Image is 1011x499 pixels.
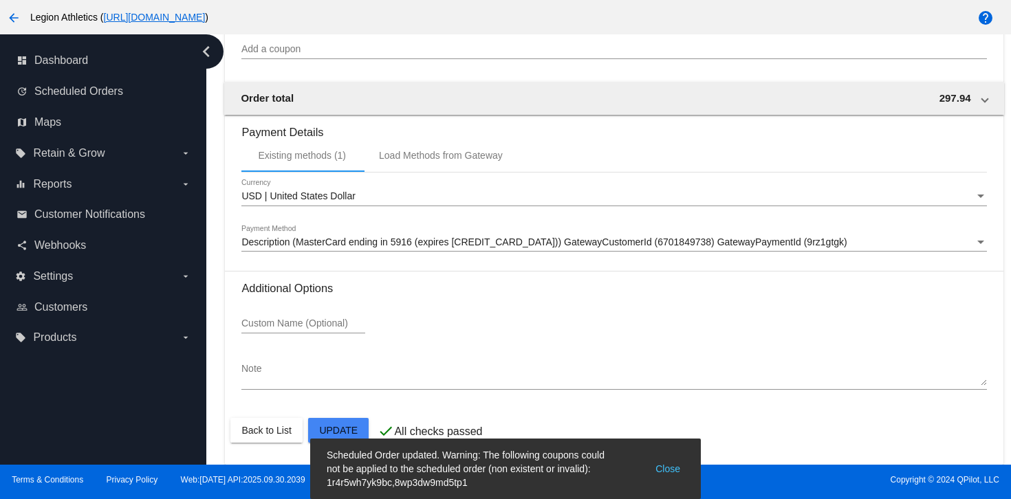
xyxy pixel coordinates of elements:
button: Back to List [230,418,302,443]
span: Order total [241,92,294,104]
span: Description (MasterCard ending in 5916 (expires [CREDIT_CARD_DATA])) GatewayCustomerId (670184973... [241,236,847,247]
span: Legion Athletics ( ) [30,12,208,23]
a: dashboard Dashboard [17,49,191,71]
i: map [17,117,28,128]
i: dashboard [17,55,28,66]
span: Retain & Grow [33,147,105,159]
button: Update [308,418,369,443]
mat-icon: help [977,10,994,26]
a: map Maps [17,111,191,133]
i: settings [15,271,26,282]
mat-icon: check [378,423,394,439]
simple-snack-bar: Scheduled Order updated. Warning: The following coupons could not be applied to the scheduled ord... [327,448,684,489]
span: Reports [33,178,72,190]
i: chevron_left [195,41,217,63]
div: Existing methods (1) [258,150,346,161]
i: arrow_drop_down [180,148,191,159]
i: equalizer [15,179,26,190]
mat-expansion-panel-header: Order total 297.94 [224,82,1003,115]
h3: Payment Details [241,115,986,139]
span: Settings [33,270,73,282]
a: update Scheduled Orders [17,80,191,102]
span: Maps [34,116,61,129]
i: local_offer [15,332,26,343]
span: Copyright © 2024 QPilot, LLC [517,475,999,485]
h3: Additional Options [241,282,986,295]
i: email [17,209,28,220]
mat-select: Currency [241,191,986,202]
i: arrow_drop_down [180,332,191,343]
span: USD | United States Dollar [241,190,355,201]
span: Back to List [241,425,291,436]
span: Customer Notifications [34,208,145,221]
button: Close [651,448,684,489]
span: Update [319,425,358,436]
a: share Webhooks [17,234,191,256]
div: Load Methods from Gateway [379,150,503,161]
i: local_offer [15,148,26,159]
span: Dashboard [34,54,88,67]
p: All checks passed [394,425,482,438]
mat-icon: arrow_back [6,10,22,26]
a: people_outline Customers [17,296,191,318]
i: arrow_drop_down [180,179,191,190]
i: share [17,240,28,251]
span: Products [33,331,76,344]
span: Customers [34,301,87,313]
a: Web:[DATE] API:2025.09.30.2039 [181,475,305,485]
a: Terms & Conditions [12,475,83,485]
span: Webhooks [34,239,86,252]
span: Scheduled Orders [34,85,123,98]
i: arrow_drop_down [180,271,191,282]
a: [URL][DOMAIN_NAME] [104,12,206,23]
input: Custom Name (Optional) [241,318,365,329]
a: email Customer Notifications [17,203,191,225]
span: 297.94 [939,92,971,104]
mat-select: Payment Method [241,237,986,248]
a: Privacy Policy [107,475,158,485]
input: Add a coupon [241,44,986,55]
i: people_outline [17,302,28,313]
i: update [17,86,28,97]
